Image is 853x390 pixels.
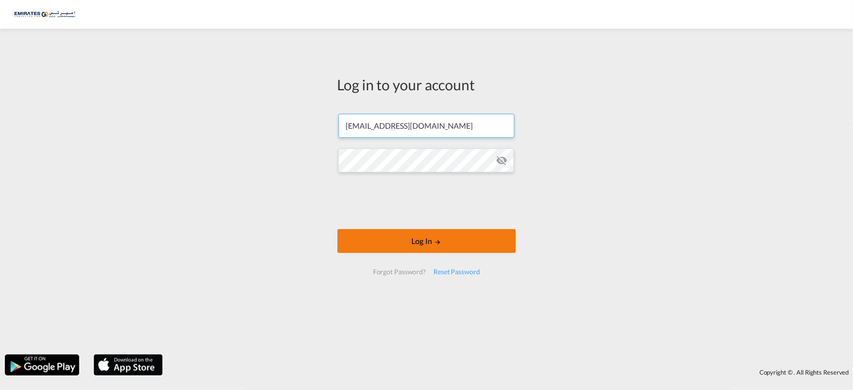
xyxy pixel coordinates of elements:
div: Forgot Password? [369,263,430,280]
div: Copyright © . All Rights Reserved [168,364,853,380]
img: apple.png [93,353,164,377]
div: Log in to your account [337,74,516,95]
md-icon: icon-eye-off [496,155,507,166]
img: c67187802a5a11ec94275b5db69a26e6.png [14,4,79,25]
iframe: reCAPTCHA [354,182,500,219]
button: LOGIN [337,229,516,253]
img: google.png [4,353,80,377]
div: Reset Password [430,263,484,280]
input: Enter email/phone number [338,114,515,138]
